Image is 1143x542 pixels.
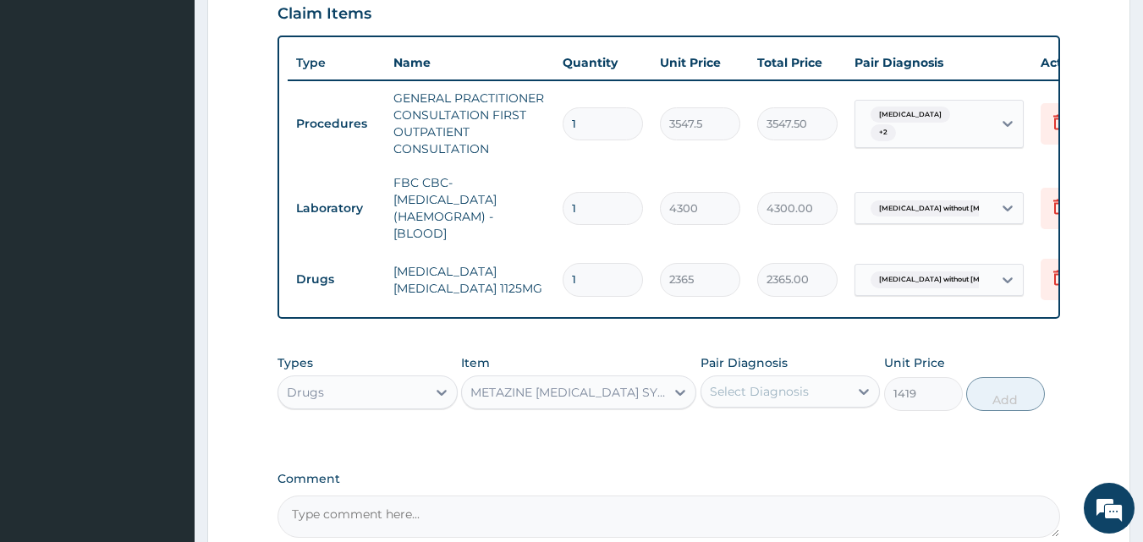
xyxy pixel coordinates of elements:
td: Drugs [288,264,385,295]
label: Types [278,356,313,370]
td: Procedures [288,108,385,140]
label: Item [461,354,490,371]
span: [MEDICAL_DATA] without [MEDICAL_DATA] [871,200,1041,217]
td: Laboratory [288,193,385,224]
td: [MEDICAL_DATA] [MEDICAL_DATA] 1125MG [385,255,554,305]
label: Comment [278,472,1061,486]
h3: Claim Items [278,5,371,24]
th: Unit Price [651,46,749,79]
div: Chat with us now [88,95,284,117]
span: We're online! [98,163,234,334]
th: Quantity [554,46,651,79]
span: [MEDICAL_DATA] [871,107,950,123]
span: + 2 [871,124,896,141]
label: Unit Price [884,354,945,371]
span: [MEDICAL_DATA] without [MEDICAL_DATA] [871,271,1041,288]
div: Select Diagnosis [710,383,809,400]
label: Pair Diagnosis [701,354,788,371]
img: d_794563401_company_1708531726252_794563401 [31,85,69,127]
th: Pair Diagnosis [846,46,1032,79]
th: Name [385,46,554,79]
button: Add [966,377,1045,411]
textarea: Type your message and hit 'Enter' [8,362,322,421]
th: Total Price [749,46,846,79]
td: FBC CBC-[MEDICAL_DATA] (HAEMOGRAM) - [BLOOD] [385,166,554,250]
div: Drugs [287,384,324,401]
th: Actions [1032,46,1117,79]
th: Type [288,47,385,79]
div: Minimize live chat window [278,8,318,49]
td: GENERAL PRACTITIONER CONSULTATION FIRST OUTPATIENT CONSULTATION [385,81,554,166]
div: METAZINE [MEDICAL_DATA] SYRUP 100ML [470,384,667,401]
